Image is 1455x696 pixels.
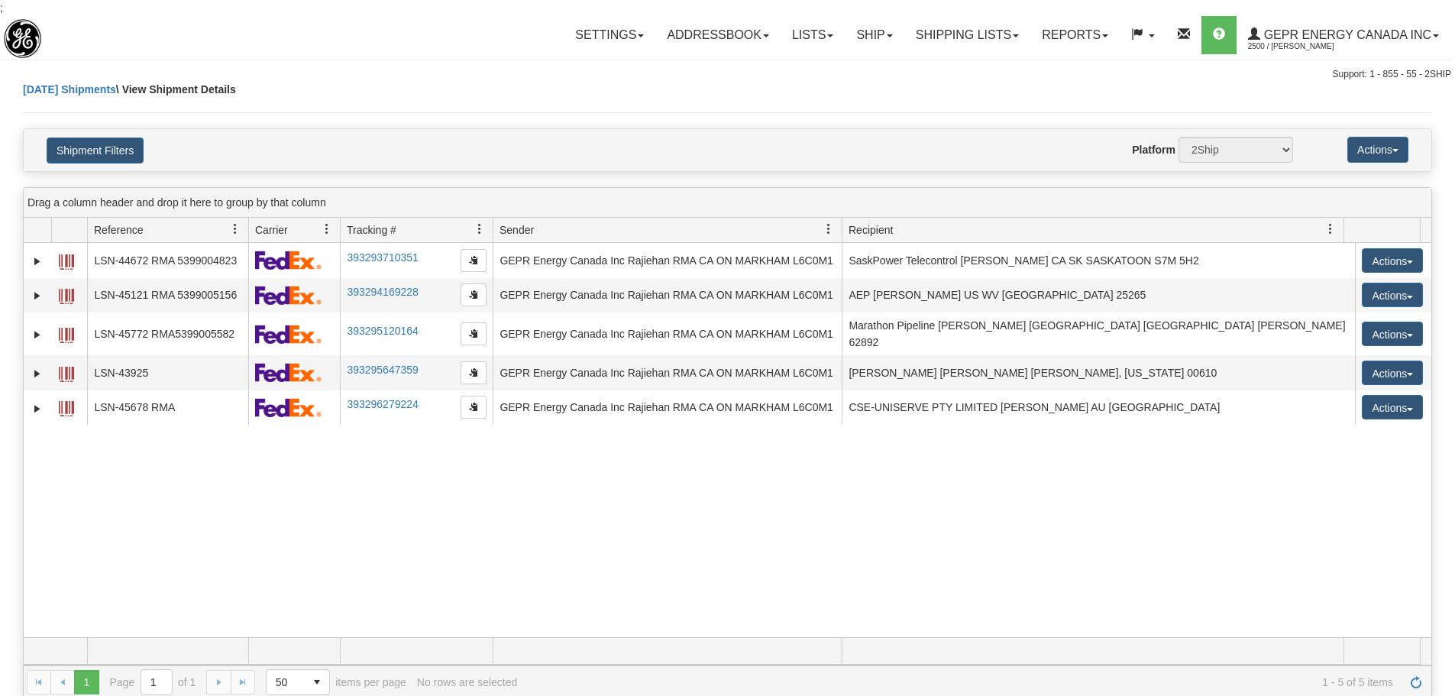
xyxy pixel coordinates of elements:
div: grid grouping header [24,188,1431,218]
span: 2500 / [PERSON_NAME] [1248,39,1363,54]
span: select [305,670,329,694]
span: Sender [500,222,534,238]
a: Label [59,248,74,272]
button: Copy to clipboard [461,396,487,419]
span: 50 [276,675,296,690]
a: Reference filter column settings [222,216,248,242]
th: Press ctrl + space to group [340,218,493,243]
td: LSN-44672 RMA 5399004823 [87,243,248,278]
th: Press ctrl + space to group [842,218,1343,243]
img: 2 - FedEx Express® [255,325,322,344]
button: Actions [1347,137,1408,163]
th: Press ctrl + space to group [248,218,340,243]
th: Press ctrl + space to group [87,218,248,243]
th: Press ctrl + space to group [493,218,842,243]
td: GEPR Energy Canada Inc Rajiehan RMA CA ON MARKHAM L6C0M1 [493,390,842,426]
a: Label [59,282,74,306]
a: Expand [30,254,45,269]
a: Expand [30,288,45,303]
a: 393293710351 [347,251,418,264]
td: LSN-45121 RMA 5399005156 [87,278,248,313]
button: Shipment Filters [47,138,144,163]
input: Page 1 [141,670,172,694]
a: Ship [845,16,904,54]
td: [PERSON_NAME] [PERSON_NAME] [PERSON_NAME], [US_STATE] 00610 [842,355,1355,390]
a: Sender filter column settings [816,216,842,242]
span: Carrier [255,222,288,238]
span: Page of 1 [110,669,196,695]
div: No rows are selected [417,676,518,688]
a: Expand [30,327,45,342]
span: 1 - 5 of 5 items [528,676,1393,688]
td: GEPR Energy Canada Inc Rajiehan RMA CA ON MARKHAM L6C0M1 [493,243,842,278]
span: Tracking # [347,222,396,238]
button: Actions [1362,322,1423,346]
span: Reference [94,222,144,238]
th: Press ctrl + space to group [51,218,87,243]
button: Copy to clipboard [461,322,487,345]
iframe: chat widget [1420,270,1453,426]
td: GEPR Energy Canada Inc Rajiehan RMA CA ON MARKHAM L6C0M1 [493,312,842,355]
a: 393295120164 [347,325,418,337]
label: Platform [1132,142,1175,157]
span: items per page [266,669,406,695]
a: Addressbook [655,16,781,54]
a: Tracking # filter column settings [467,216,493,242]
img: 2 - FedEx Express® [255,251,322,270]
button: Actions [1362,283,1423,307]
button: Copy to clipboard [461,361,487,384]
td: GEPR Energy Canada Inc Rajiehan RMA CA ON MARKHAM L6C0M1 [493,278,842,313]
img: 2 - FedEx Express® [255,363,322,382]
button: Actions [1362,248,1423,273]
a: Refresh [1404,670,1428,694]
div: Support: 1 - 855 - 55 - 2SHIP [4,68,1451,81]
a: Shipping lists [904,16,1030,54]
a: Lists [781,16,845,54]
img: 2 - FedEx Express® [255,398,322,417]
span: GEPR Energy Canada Inc [1260,28,1431,41]
a: Reports [1030,16,1120,54]
a: [DATE] Shipments [23,83,116,95]
a: Carrier filter column settings [314,216,340,242]
button: Actions [1362,395,1423,419]
span: Recipient [849,222,893,238]
a: Settings [564,16,655,54]
a: 393296279224 [347,398,418,410]
button: Actions [1362,361,1423,385]
a: 393295647359 [347,364,418,376]
img: 2 - FedEx Express® [255,286,322,305]
td: CSE-UNISERVE PTY LIMITED [PERSON_NAME] AU [GEOGRAPHIC_DATA] [842,390,1355,426]
td: LSN-43925 [87,355,248,390]
a: 393294169228 [347,286,418,298]
a: Recipient filter column settings [1318,216,1343,242]
button: Copy to clipboard [461,249,487,272]
td: Marathon Pipeline [PERSON_NAME] [GEOGRAPHIC_DATA] [GEOGRAPHIC_DATA] [PERSON_NAME] 62892 [842,312,1355,355]
td: LSN-45678 RMA [87,390,248,426]
th: Press ctrl + space to group [1343,218,1420,243]
a: Label [59,394,74,419]
td: LSN-45772 RMA5399005582 [87,312,248,355]
span: Page sizes drop down [266,669,330,695]
a: Label [59,360,74,384]
td: SaskPower Telecontrol [PERSON_NAME] CA SK SASKATOON S7M 5H2 [842,243,1355,278]
a: GEPR Energy Canada Inc 2500 / [PERSON_NAME] [1237,16,1450,54]
span: \ View Shipment Details [116,83,236,95]
span: Page 1 [74,670,99,694]
a: Expand [30,366,45,381]
img: logo2500.jpg [4,19,41,58]
a: Label [59,321,74,345]
button: Copy to clipboard [461,283,487,306]
td: AEP [PERSON_NAME] US WV [GEOGRAPHIC_DATA] 25265 [842,278,1355,313]
a: Expand [30,401,45,416]
td: GEPR Energy Canada Inc Rajiehan RMA CA ON MARKHAM L6C0M1 [493,355,842,390]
